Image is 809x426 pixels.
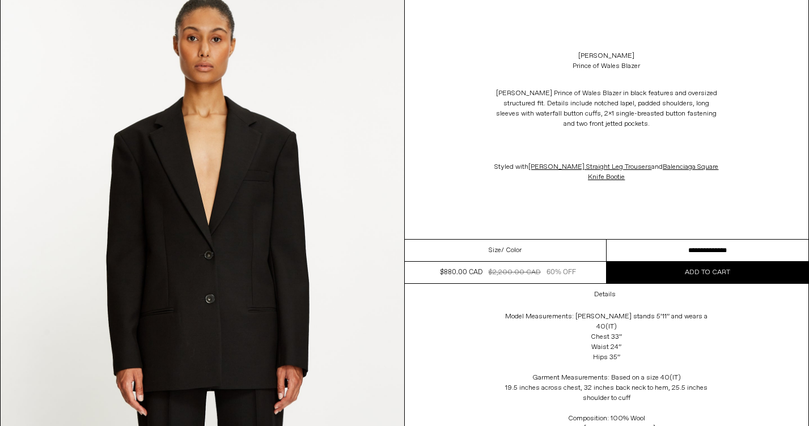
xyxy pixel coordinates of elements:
[493,83,720,135] p: [PERSON_NAME] Prince of Wales Blazer in black features and oversized structured fit. Details incl...
[494,163,718,182] span: Styled with and
[594,291,616,299] h3: Details
[489,245,501,255] span: Size
[578,51,634,61] a: [PERSON_NAME]
[501,245,522,255] span: / Color
[685,268,730,277] span: Add to cart
[489,267,541,278] div: $2,200.00 CAD
[547,267,576,278] div: 60% OFF
[440,267,482,278] div: $880.00 CAD
[573,61,640,71] div: Prince of Wales Blazer
[528,163,651,172] a: [PERSON_NAME] Straight Leg Trousers
[607,262,808,283] button: Add to cart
